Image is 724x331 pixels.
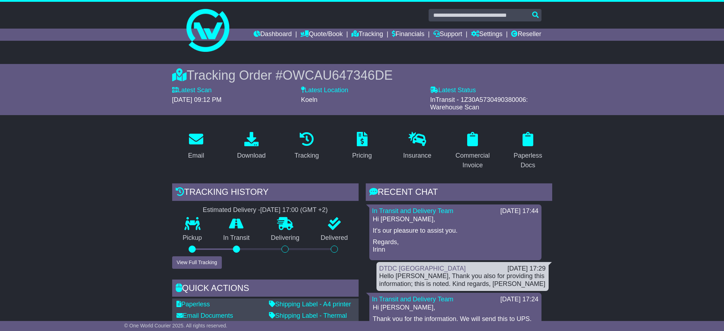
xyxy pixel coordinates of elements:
[213,234,260,242] p: In Transit
[372,207,454,214] a: In Transit and Delivery Team
[392,29,424,41] a: Financials
[283,68,393,83] span: OWCAU647346DE
[373,227,538,235] p: It's our pleasure to assist you.
[433,29,462,41] a: Support
[403,151,431,160] div: Insurance
[254,29,292,41] a: Dashboard
[233,129,270,163] a: Download
[449,129,497,173] a: Commercial Invoice
[172,68,552,83] div: Tracking Order #
[352,151,372,160] div: Pricing
[508,265,546,273] div: [DATE] 17:29
[399,129,436,163] a: Insurance
[509,151,548,170] div: Paperless Docs
[183,129,209,163] a: Email
[310,234,359,242] p: Delivered
[172,87,212,94] label: Latest Scan
[172,183,359,203] div: Tracking history
[348,129,376,163] a: Pricing
[300,29,343,41] a: Quote/Book
[373,304,538,312] p: Hi [PERSON_NAME],
[373,315,538,331] p: Thank you for the information. We will send this to UPS. Please refer as well to the contact numb...
[301,87,348,94] label: Latest Location
[290,129,323,163] a: Tracking
[269,301,351,308] a: Shipping Label - A4 printer
[269,312,347,327] a: Shipping Label - Thermal printer
[176,312,233,319] a: Email Documents
[500,207,539,215] div: [DATE] 17:44
[500,296,539,303] div: [DATE] 17:24
[372,296,454,303] a: In Transit and Delivery Team
[172,96,222,103] span: [DATE] 09:12 PM
[430,96,528,111] span: InTransit - 1Z30A5730490380006: Warehouse Scan
[471,29,503,41] a: Settings
[176,301,210,308] a: Paperless
[373,216,538,223] p: Hi [PERSON_NAME],
[188,151,204,160] div: Email
[373,238,538,254] p: Regards, Irinn
[172,206,359,214] div: Estimated Delivery -
[351,29,383,41] a: Tracking
[504,129,552,173] a: Paperless Docs
[172,256,222,269] button: View Full Tracking
[172,280,359,299] div: Quick Actions
[453,151,492,170] div: Commercial Invoice
[294,151,319,160] div: Tracking
[172,234,213,242] p: Pickup
[430,87,476,94] label: Latest Status
[366,183,552,203] div: RECENT CHAT
[379,272,546,288] div: Hello [PERSON_NAME], Thank you also for providing this information; this is noted. Kind regards, ...
[379,265,466,272] a: DTDC [GEOGRAPHIC_DATA]
[124,323,228,328] span: © One World Courier 2025. All rights reserved.
[511,29,541,41] a: Reseller
[260,206,328,214] div: [DATE] 17:00 (GMT +2)
[237,151,266,160] div: Download
[260,234,310,242] p: Delivering
[301,96,318,103] span: Koeln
